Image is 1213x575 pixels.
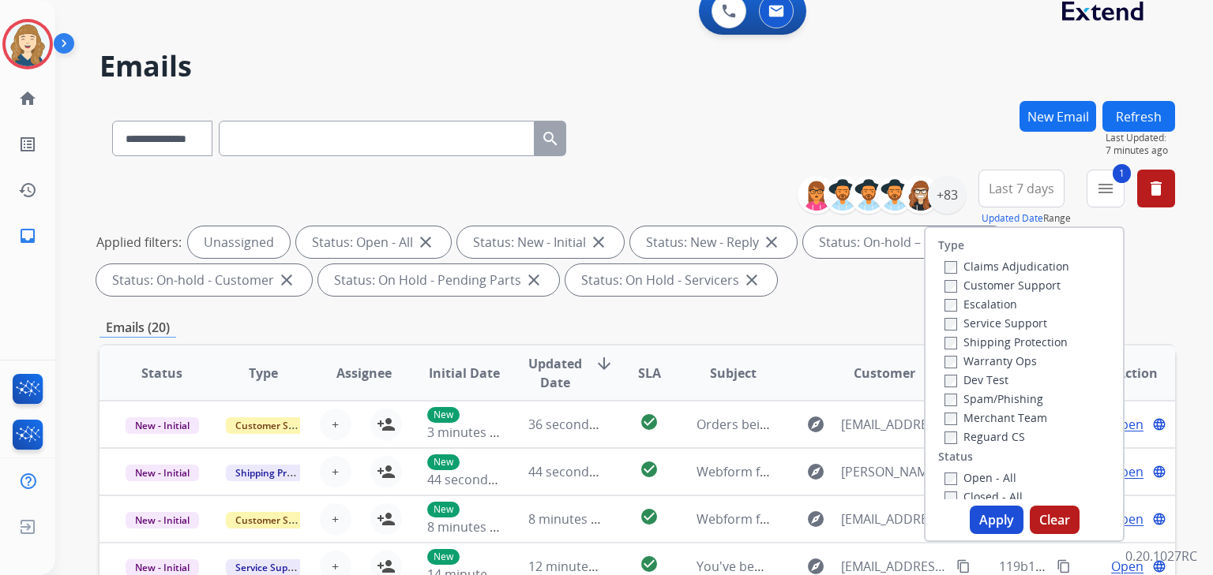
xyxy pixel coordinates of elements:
button: Apply [970,506,1023,534]
input: Shipping Protection [944,337,957,349]
span: New - Initial [126,465,199,481]
label: Closed - All [944,489,1023,504]
mat-icon: check_circle [640,413,659,431]
span: New - Initial [126,417,199,434]
label: Spam/Phishing [944,391,1043,406]
mat-icon: content_copy [956,559,971,573]
span: SLA [638,364,661,383]
mat-icon: delete [1147,179,1166,198]
div: Status: On-hold - Customer [96,264,312,296]
p: New [427,407,460,423]
label: Claims Adjudication [944,259,1069,274]
label: Open - All [944,470,1016,485]
input: Spam/Phishing [944,394,957,406]
mat-icon: check_circle [640,554,659,573]
th: Action [1074,345,1175,401]
mat-icon: close [416,233,435,252]
span: 12 minutes ago [528,558,620,575]
mat-icon: person_add [377,415,396,434]
p: New [427,549,460,565]
mat-icon: search [541,129,560,148]
mat-icon: explore [806,462,825,481]
mat-icon: menu [1096,179,1115,198]
p: 0.20.1027RC [1125,547,1197,566]
span: New - Initial [126,512,199,528]
mat-icon: list_alt [18,135,37,154]
span: Open [1111,415,1144,434]
label: Warranty Ops [944,353,1037,368]
span: 8 minutes ago [528,510,613,528]
label: Service Support [944,316,1047,330]
div: Status: On Hold - Pending Parts [318,264,559,296]
button: + [320,409,351,440]
span: Range [982,211,1071,225]
span: 36 seconds ago [528,416,621,433]
div: Status: On-hold – Internal [803,226,1008,258]
button: + [320,503,351,535]
span: 7 minutes ago [1106,144,1175,157]
div: Status: On Hold - Servicers [565,264,777,296]
div: Status: Open - All [296,226,451,258]
label: Merchant Team [944,410,1047,425]
input: Merchant Team [944,413,957,425]
label: Dev Test [944,372,1008,387]
mat-icon: person_add [377,462,396,481]
mat-icon: close [277,271,296,289]
label: Customer Support [944,278,1061,293]
mat-icon: language [1152,465,1166,479]
mat-icon: history [18,181,37,200]
span: Open [1111,510,1144,528]
label: Status [938,449,973,465]
mat-icon: close [742,271,761,289]
span: Assignee [336,364,392,383]
div: Unassigned [188,226,290,258]
mat-icon: inbox [18,226,37,245]
span: 44 seconds ago [427,471,520,488]
p: New [427,454,460,470]
button: New Email [1020,101,1096,132]
span: Last 7 days [989,185,1054,192]
span: 3 minutes ago [427,424,512,441]
button: Last 7 days [978,170,1065,207]
span: [EMAIL_ADDRESS][DOMAIN_NAME] [841,510,947,528]
mat-icon: close [524,271,543,289]
span: Open [1111,462,1144,481]
mat-icon: language [1152,559,1166,573]
div: Status: New - Reply [630,226,797,258]
div: Status: New - Initial [457,226,624,258]
mat-icon: close [589,233,608,252]
mat-icon: explore [806,415,825,434]
input: Reguard CS [944,431,957,444]
span: Initial Date [429,364,500,383]
button: Clear [1030,506,1080,534]
label: Type [938,237,964,253]
mat-icon: home [18,89,37,108]
mat-icon: check_circle [640,507,659,526]
span: Orders being cancelled [697,416,834,433]
span: Last Updated: [1106,132,1175,144]
mat-icon: close [762,233,781,252]
span: Customer Support [226,417,329,434]
span: 1 [1113,164,1131,183]
span: + [332,415,339,434]
span: Webform from [PERSON_NAME][EMAIL_ADDRESS][DOMAIN_NAME] on [DATE] [697,463,1152,480]
span: + [332,510,339,528]
span: Subject [710,364,757,383]
label: Shipping Protection [944,334,1068,349]
mat-icon: language [1152,417,1166,431]
button: + [320,456,351,487]
input: Dev Test [944,375,957,387]
button: Updated Date [982,212,1043,225]
mat-icon: arrow_downward [595,354,614,373]
mat-icon: content_copy [1057,559,1071,573]
span: Updated Date [528,354,582,392]
span: Webform from [EMAIL_ADDRESS][DOMAIN_NAME] on [DATE] [697,510,1054,528]
span: Status [141,364,182,383]
span: Type [249,364,278,383]
span: [EMAIL_ADDRESS][DOMAIN_NAME] [841,415,947,434]
p: Applied filters: [96,233,182,252]
input: Escalation [944,299,957,312]
label: Escalation [944,297,1017,312]
input: Service Support [944,318,957,330]
img: avatar [6,22,50,66]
